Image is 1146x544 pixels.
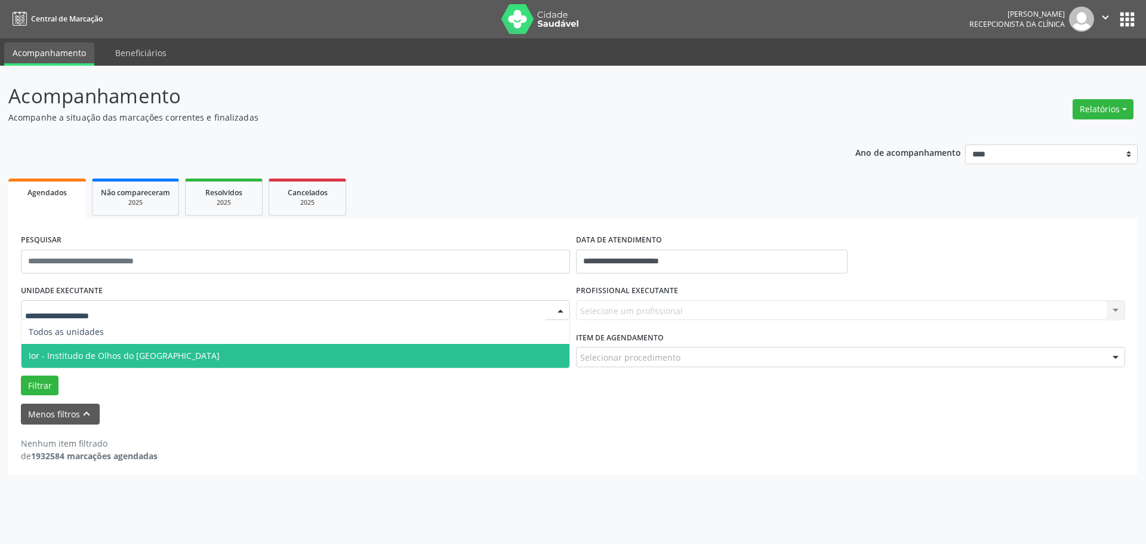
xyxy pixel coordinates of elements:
[29,326,104,337] span: Todos as unidades
[101,188,170,198] span: Não compareceram
[21,404,100,425] button: Menos filtroskeyboard_arrow_up
[855,145,961,159] p: Ano de acompanhamento
[576,328,664,347] label: Item de agendamento
[194,198,254,207] div: 2025
[21,231,61,250] label: PESQUISAR
[1073,99,1133,119] button: Relatórios
[21,437,158,450] div: Nenhum item filtrado
[8,111,799,124] p: Acompanhe a situação das marcações correntes e finalizadas
[576,231,662,250] label: DATA DE ATENDIMENTO
[21,450,158,462] div: de
[288,188,328,198] span: Cancelados
[576,282,678,300] label: PROFISSIONAL EXECUTANTE
[1069,7,1094,32] img: img
[4,42,94,66] a: Acompanhamento
[1094,7,1117,32] button: 
[107,42,175,63] a: Beneficiários
[29,350,220,361] span: Ior - Institudo de Olhos do [GEOGRAPHIC_DATA]
[1099,11,1112,24] i: 
[80,407,93,420] i: keyboard_arrow_up
[31,14,103,24] span: Central de Marcação
[101,198,170,207] div: 2025
[969,9,1065,19] div: [PERSON_NAME]
[21,376,58,396] button: Filtrar
[205,188,242,198] span: Resolvidos
[580,351,680,364] span: Selecionar procedimento
[8,81,799,111] p: Acompanhamento
[1117,9,1138,30] button: apps
[969,19,1065,29] span: Recepcionista da clínica
[278,198,337,207] div: 2025
[27,188,67,198] span: Agendados
[31,450,158,462] strong: 1932584 marcações agendadas
[21,282,103,300] label: UNIDADE EXECUTANTE
[8,9,103,29] a: Central de Marcação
